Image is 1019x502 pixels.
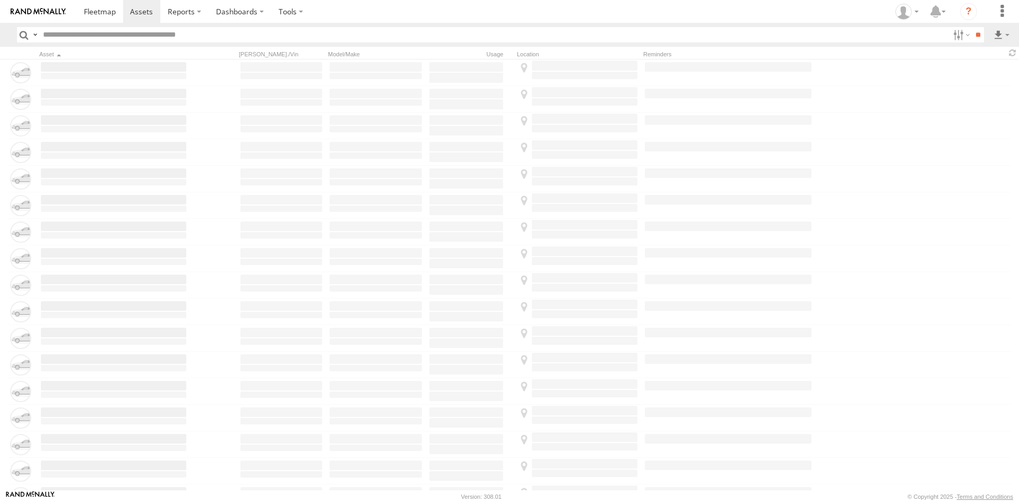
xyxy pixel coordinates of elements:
[1006,48,1019,58] span: Refresh
[908,494,1013,500] div: © Copyright 2025 -
[428,50,513,58] div: Usage
[31,27,39,42] label: Search Query
[39,50,188,58] div: Click to Sort
[960,3,977,20] i: ?
[892,4,922,20] div: Zulema McIntosch
[643,50,813,58] div: Reminders
[239,50,324,58] div: [PERSON_NAME]./Vin
[517,50,639,58] div: Location
[949,27,972,42] label: Search Filter Options
[957,494,1013,500] a: Terms and Conditions
[11,8,66,15] img: rand-logo.svg
[992,27,1011,42] label: Export results as...
[6,491,55,502] a: Visit our Website
[461,494,502,500] div: Version: 308.01
[328,50,424,58] div: Model/Make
